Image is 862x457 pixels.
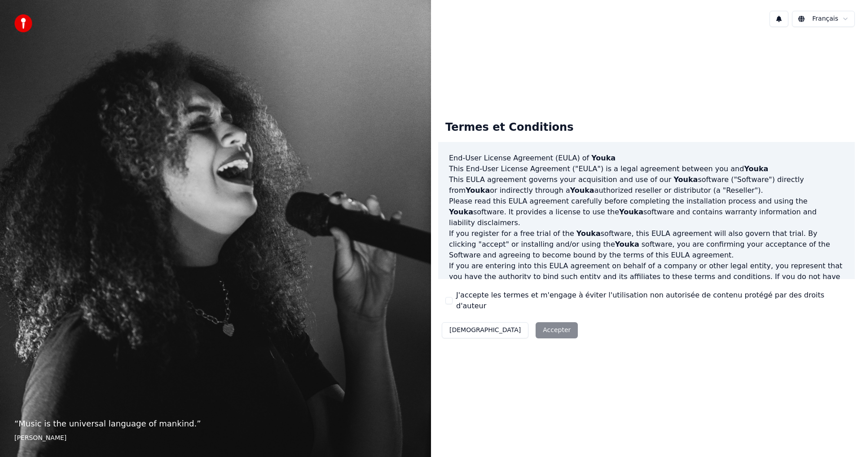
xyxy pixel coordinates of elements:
span: Youka [466,186,490,195]
span: Youka [619,208,643,216]
p: This EULA agreement governs your acquisition and use of our software ("Software") directly from o... [449,174,844,196]
p: Please read this EULA agreement carefully before completing the installation process and using th... [449,196,844,228]
p: If you register for a free trial of the software, this EULA agreement will also govern that trial... [449,228,844,261]
span: Youka [576,229,601,238]
img: youka [14,14,32,32]
span: Youka [673,175,698,184]
span: Youka [449,208,473,216]
span: Youka [591,154,616,162]
span: Youka [744,164,768,173]
footer: [PERSON_NAME] [14,434,417,443]
label: J'accepte les termes et m'engage à éviter l'utilisation non autorisée de contenu protégé par des ... [456,290,848,311]
h3: End-User License Agreement (EULA) of [449,153,844,164]
span: Youka [570,186,594,195]
p: If you are entering into this EULA agreement on behalf of a company or other legal entity, you re... [449,261,844,304]
p: “ Music is the universal language of mankind. ” [14,417,417,430]
div: Termes et Conditions [438,113,581,142]
p: This End-User License Agreement ("EULA") is a legal agreement between you and [449,164,844,174]
button: [DEMOGRAPHIC_DATA] [442,322,528,338]
span: Youka [615,240,639,248]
